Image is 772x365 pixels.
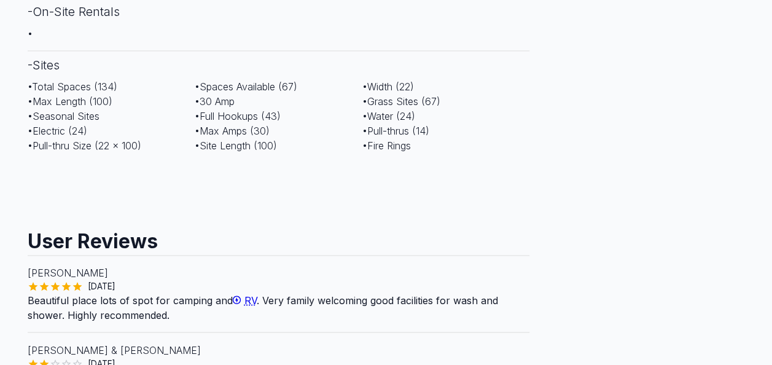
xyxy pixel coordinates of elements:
span: • Fire Rings [362,139,411,152]
span: • Pull-thru Size (22 x 100) [28,139,141,152]
span: • Max Length (100) [28,95,112,108]
span: • 30 Amp [195,95,235,108]
p: [PERSON_NAME] & [PERSON_NAME] [28,342,530,357]
h2: User Reviews [28,218,530,255]
span: • [28,27,33,39]
span: [DATE] [83,280,120,292]
span: • Water (24) [362,110,415,122]
a: RV [233,294,257,306]
p: [PERSON_NAME] [28,265,530,280]
iframe: Advertisement [28,163,530,218]
span: • Electric (24) [28,125,87,137]
span: • Grass Sites (67) [362,95,440,108]
span: • Seasonal Sites [28,110,99,122]
span: • Spaces Available (67) [195,80,297,93]
p: Beautiful place lots of spot for camping and . Very family welcoming good facilities for wash and... [28,292,530,322]
span: • Width (22) [362,80,414,93]
span: RV [244,294,257,306]
span: • Site Length (100) [195,139,277,152]
h3: - Sites [28,50,530,79]
span: • Total Spaces (134) [28,80,117,93]
span: • Max Amps (30) [195,125,270,137]
span: • Pull-thrus (14) [362,125,429,137]
span: • Full Hookups (43) [195,110,281,122]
